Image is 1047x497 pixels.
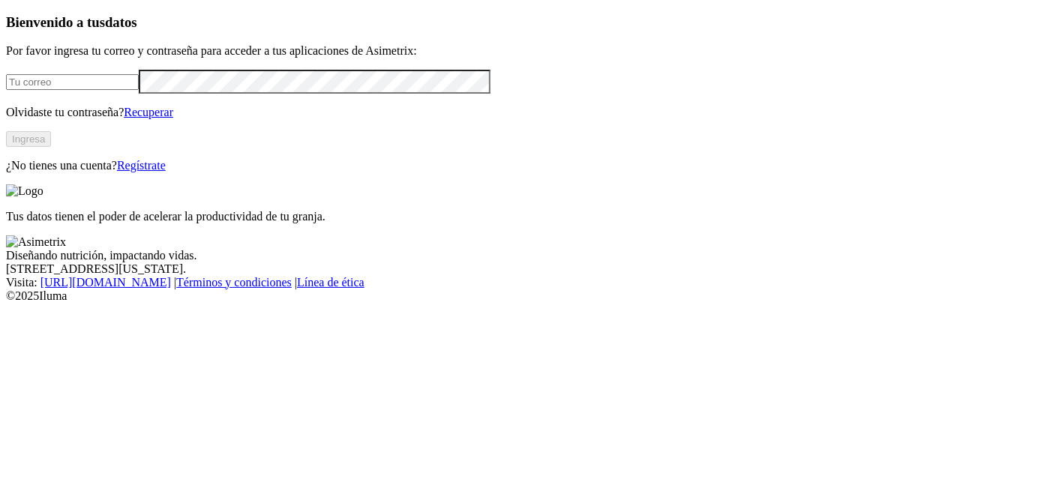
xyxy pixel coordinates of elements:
[6,249,1041,262] div: Diseñando nutrición, impactando vidas.
[6,106,1041,119] p: Olvidaste tu contraseña?
[6,262,1041,276] div: [STREET_ADDRESS][US_STATE].
[105,14,137,30] span: datos
[6,131,51,147] button: Ingresa
[117,159,166,172] a: Regístrate
[40,276,171,289] a: [URL][DOMAIN_NAME]
[6,44,1041,58] p: Por favor ingresa tu correo y contraseña para acceder a tus aplicaciones de Asimetrix:
[6,210,1041,223] p: Tus datos tienen el poder de acelerar la productividad de tu granja.
[124,106,173,118] a: Recuperar
[6,74,139,90] input: Tu correo
[6,235,66,249] img: Asimetrix
[6,159,1041,172] p: ¿No tienes una cuenta?
[6,289,1041,303] div: © 2025 Iluma
[6,276,1041,289] div: Visita : | |
[297,276,364,289] a: Línea de ética
[176,276,292,289] a: Términos y condiciones
[6,184,43,198] img: Logo
[6,14,1041,31] h3: Bienvenido a tus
